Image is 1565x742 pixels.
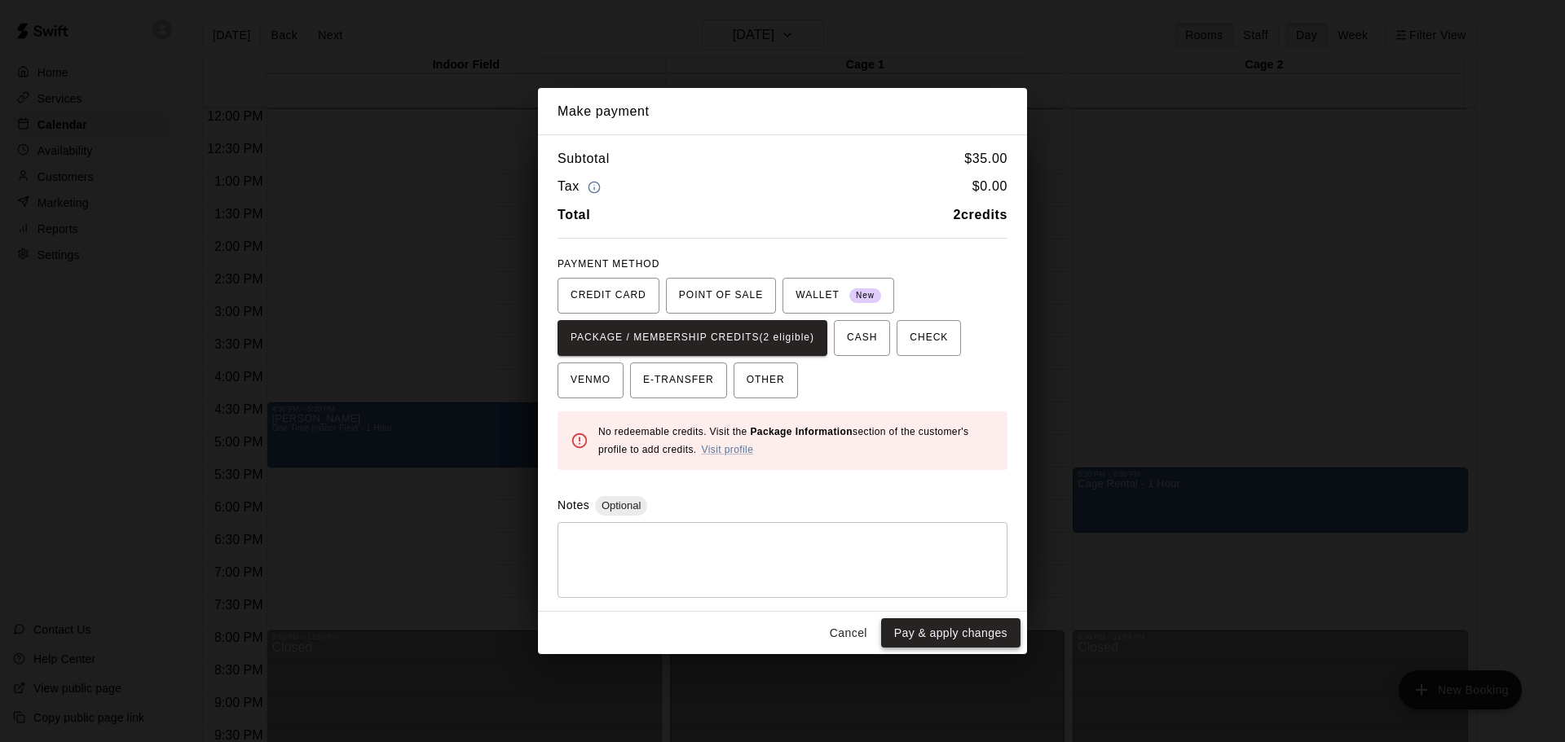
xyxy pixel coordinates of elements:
[881,618,1021,648] button: Pay & apply changes
[571,367,611,393] span: VENMO
[538,88,1027,135] h2: Make payment
[750,426,853,437] b: Package Information
[558,258,659,270] span: PAYMENT METHOD
[630,362,727,398] button: E-TRANSFER
[834,320,890,356] button: CASH
[571,283,646,309] span: CREDIT CARD
[734,362,798,398] button: OTHER
[747,367,785,393] span: OTHER
[643,367,714,393] span: E-TRANSFER
[558,278,659,314] button: CREDIT CARD
[558,208,590,222] b: Total
[595,499,647,511] span: Optional
[558,362,624,398] button: VENMO
[822,618,875,648] button: Cancel
[972,176,1007,198] h6: $ 0.00
[954,208,1008,222] b: 2 credits
[897,320,961,356] button: CHECK
[558,320,827,356] button: PACKAGE / MEMBERSHIP CREDITS(2 eligible)
[702,444,754,455] a: Visit profile
[558,176,605,198] h6: Tax
[910,325,948,351] span: CHECK
[598,426,968,455] span: No redeemable credits. Visit the section of the customer's profile to add credits.
[964,148,1007,169] h6: $ 35.00
[782,278,894,314] button: WALLET New
[849,285,881,307] span: New
[666,278,776,314] button: POINT OF SALE
[679,283,763,309] span: POINT OF SALE
[558,148,610,169] h6: Subtotal
[571,325,814,351] span: PACKAGE / MEMBERSHIP CREDITS (2 eligible)
[796,283,881,309] span: WALLET
[847,325,877,351] span: CASH
[558,498,589,511] label: Notes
